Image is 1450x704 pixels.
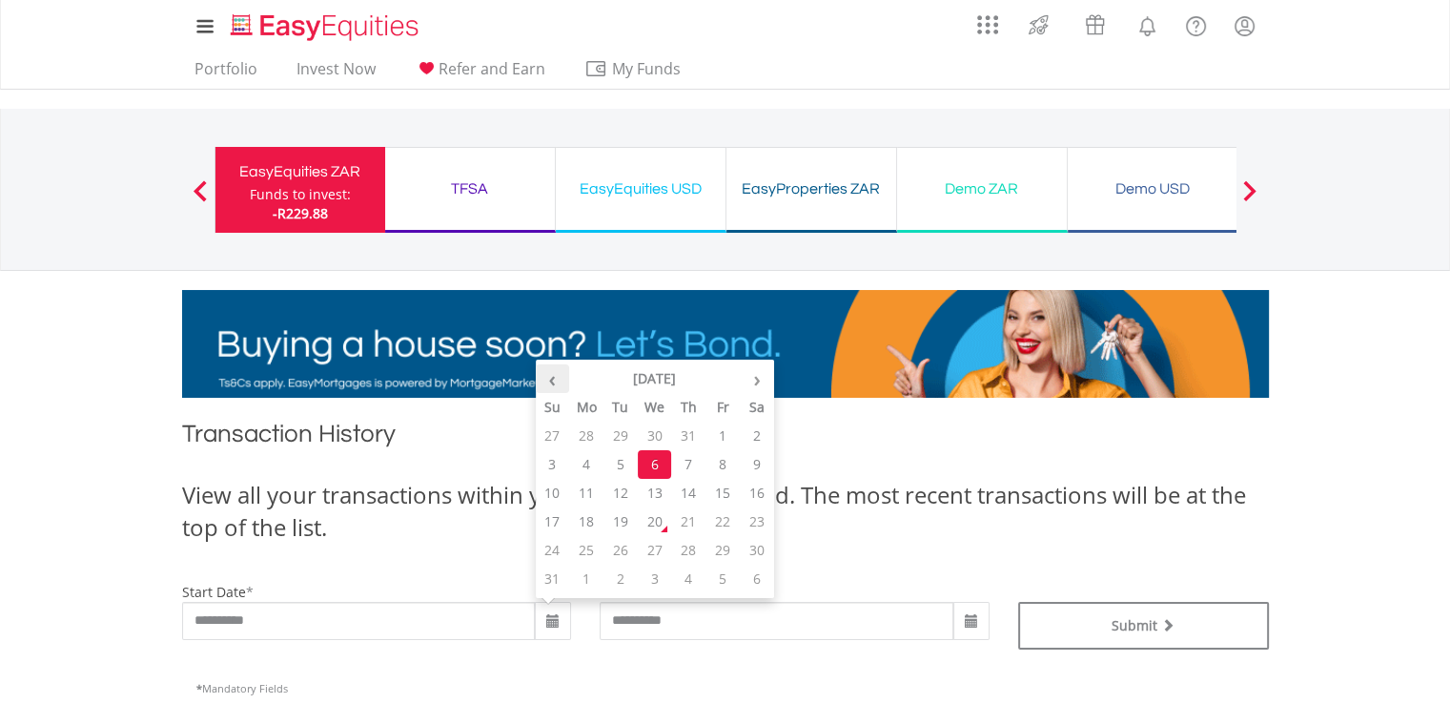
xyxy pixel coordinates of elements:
[740,393,774,422] th: Sa
[1079,176,1226,202] div: Demo USD
[603,393,638,422] th: Tu
[569,565,603,593] td: 1
[1231,190,1269,209] button: Next
[1172,5,1220,43] a: FAQ's and Support
[638,507,672,536] td: 20
[1079,10,1111,40] img: vouchers-v2.svg
[671,450,705,479] td: 7
[182,417,1269,460] h1: Transaction History
[638,565,672,593] td: 3
[569,536,603,565] td: 25
[273,204,328,222] span: -R229.88
[740,479,774,507] td: 16
[567,176,714,202] div: EasyEquities USD
[1123,5,1172,43] a: Notifications
[977,14,998,35] img: grid-menu-icon.svg
[705,479,740,507] td: 15
[909,176,1055,202] div: Demo ZAR
[569,450,603,479] td: 4
[705,450,740,479] td: 8
[536,450,570,479] td: 3
[671,507,705,536] td: 21
[569,479,603,507] td: 11
[638,536,672,565] td: 27
[569,393,603,422] th: Mo
[182,290,1269,398] img: EasyMortage Promotion Banner
[638,450,672,479] td: 6
[536,422,570,450] td: 27
[603,422,638,450] td: 29
[250,185,351,204] div: Funds to invest:
[671,565,705,593] td: 4
[407,59,553,89] a: Refer and Earn
[740,565,774,593] td: 6
[227,11,426,43] img: EasyEquities_Logo.png
[740,450,774,479] td: 9
[671,393,705,422] th: Th
[705,565,740,593] td: 5
[536,565,570,593] td: 31
[638,422,672,450] td: 30
[397,176,543,202] div: TFSA
[1220,5,1269,47] a: My Profile
[603,536,638,565] td: 26
[439,58,545,79] span: Refer and Earn
[1067,5,1123,40] a: Vouchers
[638,393,672,422] th: We
[671,536,705,565] td: 28
[671,479,705,507] td: 14
[584,56,709,81] span: My Funds
[196,681,288,695] span: Mandatory Fields
[289,59,383,89] a: Invest Now
[638,479,672,507] td: 13
[603,565,638,593] td: 2
[740,364,774,393] th: ›
[671,422,705,450] td: 31
[1023,10,1054,40] img: thrive-v2.svg
[1018,602,1269,650] button: Submit
[965,5,1011,35] a: AppsGrid
[705,507,740,536] td: 22
[740,422,774,450] td: 2
[705,393,740,422] th: Fr
[182,583,246,601] label: start date
[536,507,570,536] td: 17
[223,5,426,43] a: Home page
[603,479,638,507] td: 12
[536,479,570,507] td: 10
[603,450,638,479] td: 5
[569,364,740,393] th: [DATE]
[536,536,570,565] td: 24
[705,422,740,450] td: 1
[187,59,265,89] a: Portfolio
[536,364,570,393] th: ‹
[536,393,570,422] th: Su
[181,190,219,209] button: Previous
[569,422,603,450] td: 28
[738,176,885,202] div: EasyProperties ZAR
[182,479,1269,545] div: View all your transactions within your chosen time period. The most recent transactions will be a...
[740,536,774,565] td: 30
[569,507,603,536] td: 18
[227,158,374,185] div: EasyEquities ZAR
[603,507,638,536] td: 19
[705,536,740,565] td: 29
[600,583,658,601] label: end date
[740,507,774,536] td: 23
